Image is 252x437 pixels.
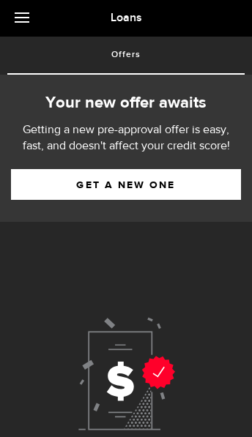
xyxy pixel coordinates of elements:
[111,11,142,25] span: Loans
[11,169,241,200] a: Get a new one
[7,37,245,73] a: Offers
[11,122,241,154] p: Getting a new pre-approval offer is easy, fast, and doesn't affect your credit score!
[7,37,245,75] ul: Tabs Navigation
[190,376,252,437] iframe: LiveChat chat widget
[11,91,241,115] h2: Your new offer awaits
